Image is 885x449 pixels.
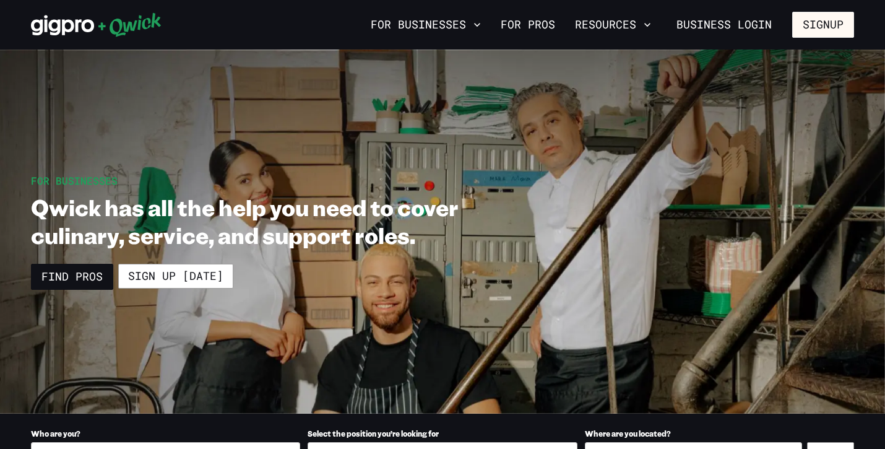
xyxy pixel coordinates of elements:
[792,12,854,38] button: Signup
[31,264,113,290] a: Find Pros
[308,429,439,438] span: Select the position you’re looking for
[31,174,118,187] span: For Businesses
[31,429,80,438] span: Who are you?
[366,14,486,35] button: For Businesses
[496,14,560,35] a: For Pros
[31,193,525,249] h1: Qwick has all the help you need to cover culinary, service, and support roles.
[570,14,656,35] button: Resources
[666,12,782,38] a: Business Login
[118,264,233,289] a: Sign up [DATE]
[585,429,671,438] span: Where are you located?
